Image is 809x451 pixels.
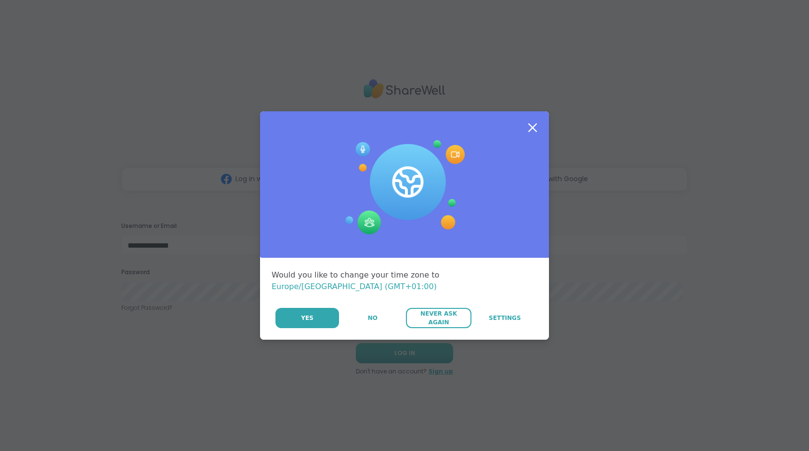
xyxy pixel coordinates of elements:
span: Settings [489,314,521,322]
span: Never Ask Again [411,309,466,327]
button: Yes [275,308,339,328]
button: No [340,308,405,328]
div: Would you like to change your time zone to [272,269,537,292]
button: Never Ask Again [406,308,471,328]
span: No [368,314,378,322]
span: Europe/[GEOGRAPHIC_DATA] (GMT+01:00) [272,282,437,291]
span: Yes [301,314,313,322]
a: Settings [472,308,537,328]
img: Session Experience [344,140,465,235]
